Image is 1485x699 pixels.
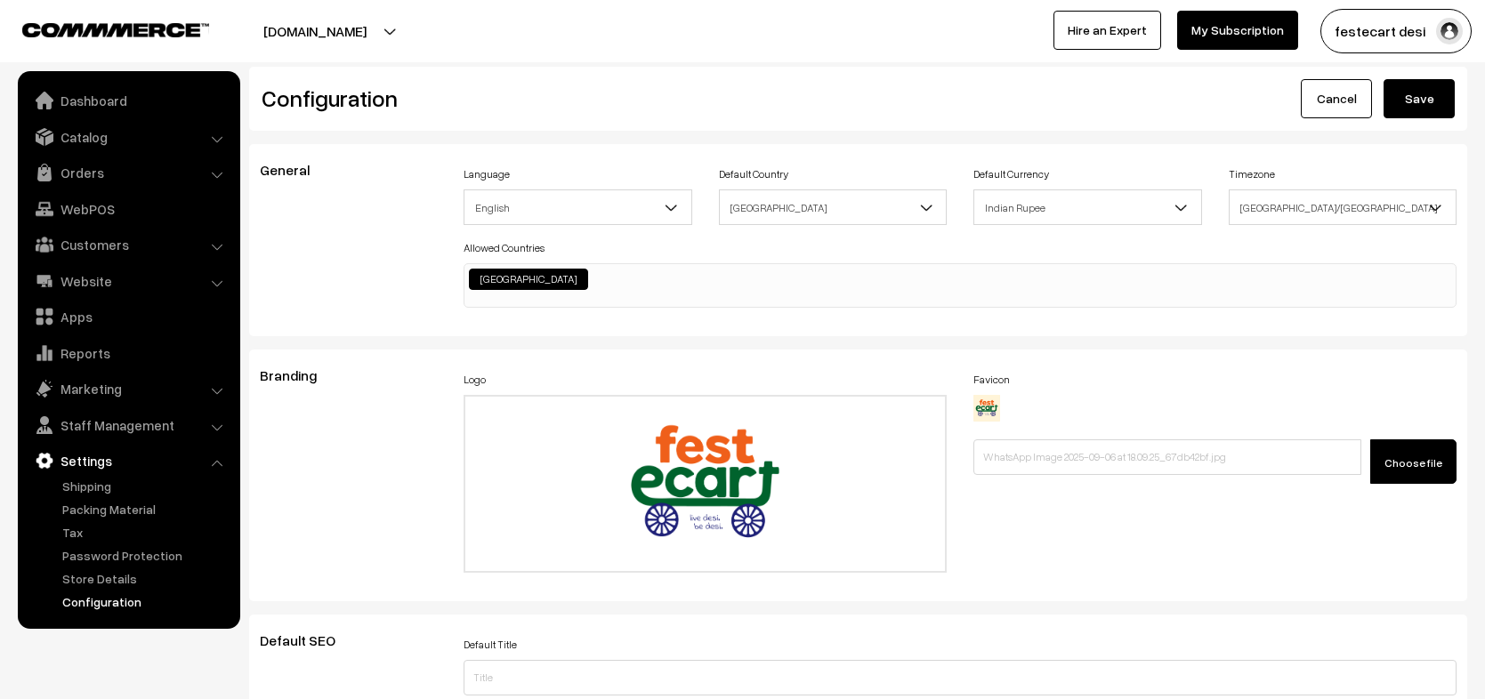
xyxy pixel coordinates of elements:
[464,166,510,182] label: Language
[464,189,691,225] span: English
[1229,166,1275,182] label: Timezone
[22,445,234,477] a: Settings
[1301,79,1372,118] a: Cancel
[464,637,517,653] label: Default Title
[201,9,429,53] button: [DOMAIN_NAME]
[262,84,845,112] h2: Configuration
[719,189,947,225] span: India
[464,372,486,388] label: Logo
[58,592,234,611] a: Configuration
[22,409,234,441] a: Staff Management
[22,18,178,39] a: COMMMERCE
[1320,9,1472,53] button: festecart desi
[973,372,1010,388] label: Favicon
[22,229,234,261] a: Customers
[22,301,234,333] a: Apps
[1230,192,1456,223] span: Asia/Kolkata
[974,192,1200,223] span: Indian Rupee
[58,546,234,565] a: Password Protection
[973,439,1361,475] input: WhatsApp Image 2025-09-06 at 18.09.25_67db42bf.jpg
[973,189,1201,225] span: Indian Rupee
[1229,189,1457,225] span: Asia/Kolkata
[260,161,331,179] span: General
[22,373,234,405] a: Marketing
[1384,79,1455,118] button: Save
[1384,456,1442,470] span: Choose file
[22,265,234,297] a: Website
[22,84,234,116] a: Dashboard
[260,631,357,649] span: Default SEO
[58,500,234,518] a: Packing Material
[464,240,545,256] label: Allowed Countries
[719,166,788,182] label: Default Country
[973,395,1000,422] img: 17573404052385WhatsApp-Image-2025-09-06-at-180925_67db42bf.jpg
[720,192,946,223] span: India
[22,193,234,225] a: WebPOS
[1177,11,1298,50] a: My Subscription
[58,569,234,588] a: Store Details
[22,121,234,153] a: Catalog
[469,269,588,290] li: India
[464,192,690,223] span: English
[464,660,1457,695] input: Title
[22,157,234,189] a: Orders
[22,23,209,36] img: COMMMERCE
[973,166,1049,182] label: Default Currency
[58,523,234,542] a: Tax
[58,477,234,495] a: Shipping
[1436,18,1463,44] img: user
[1053,11,1161,50] a: Hire an Expert
[260,366,338,384] span: Branding
[22,337,234,369] a: Reports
